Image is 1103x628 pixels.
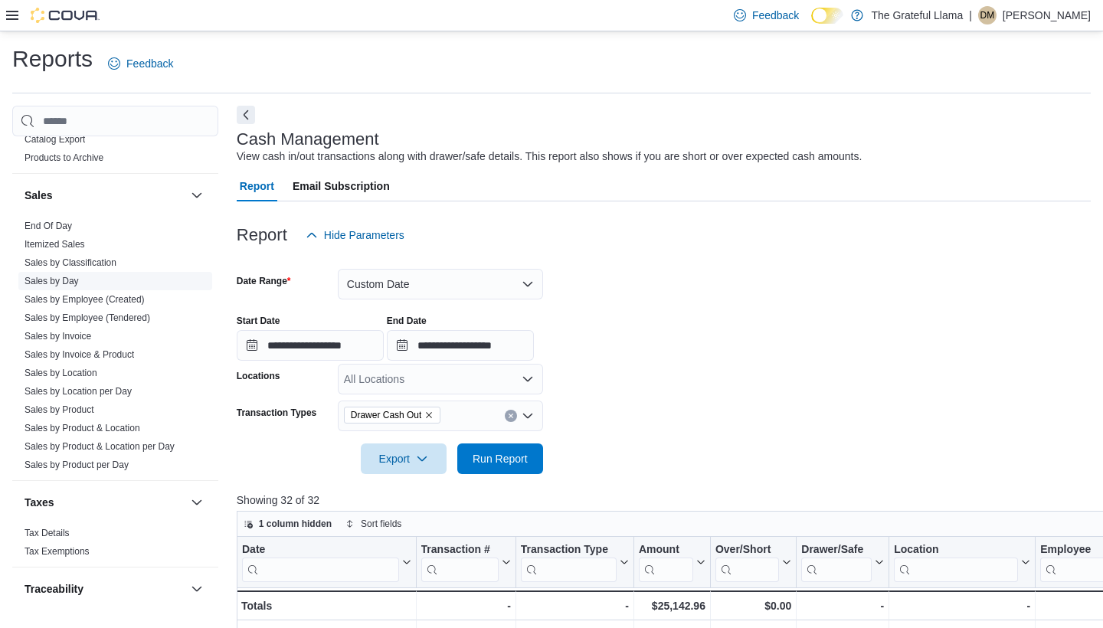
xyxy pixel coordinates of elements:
[421,543,510,582] button: Transaction #
[25,134,85,145] a: Catalog Export
[240,171,274,201] span: Report
[361,443,447,474] button: Export
[978,6,997,25] div: Deziray Morales
[25,349,134,360] a: Sales by Invoice & Product
[522,410,534,422] button: Open list of options
[339,515,407,533] button: Sort fields
[25,294,145,305] a: Sales by Employee (Created)
[25,221,72,231] a: End Of Day
[25,495,185,510] button: Taxes
[639,597,705,615] div: $25,142.96
[12,130,218,173] div: Products
[894,543,1018,582] div: Location
[237,370,280,382] label: Locations
[259,518,332,530] span: 1 column hidden
[801,543,872,558] div: Drawer/Safe
[237,226,287,244] h3: Report
[188,493,206,512] button: Taxes
[25,276,79,286] a: Sales by Day
[715,543,779,582] div: Over/Short
[871,6,963,25] p: The Grateful Llama
[237,407,316,419] label: Transaction Types
[521,543,629,582] button: Transaction Type
[421,543,498,582] div: Transaction # URL
[387,315,427,327] label: End Date
[894,597,1030,615] div: -
[715,597,791,615] div: $0.00
[361,518,401,530] span: Sort fields
[522,373,534,385] button: Open list of options
[801,543,884,582] button: Drawer/Safe
[639,543,693,558] div: Amount
[25,368,97,378] a: Sales by Location
[894,543,1030,582] button: Location
[293,171,390,201] span: Email Subscription
[25,386,132,397] a: Sales by Location per Day
[237,315,280,327] label: Start Date
[12,217,218,480] div: Sales
[188,580,206,598] button: Traceability
[31,8,100,23] img: Cova
[521,543,617,558] div: Transaction Type
[1003,6,1091,25] p: [PERSON_NAME]
[521,597,629,615] div: -
[25,188,185,203] button: Sales
[25,528,70,538] a: Tax Details
[25,188,53,203] h3: Sales
[242,543,399,558] div: Date
[237,130,379,149] h3: Cash Management
[324,227,404,243] span: Hide Parameters
[25,239,85,250] a: Itemized Sales
[521,543,617,582] div: Transaction Type
[811,8,843,24] input: Dark Mode
[473,451,528,466] span: Run Report
[421,597,510,615] div: -
[424,410,434,420] button: Remove Drawer Cash Out from selection in this group
[299,220,411,250] button: Hide Parameters
[25,423,140,433] a: Sales by Product & Location
[25,581,83,597] h3: Traceability
[715,543,779,558] div: Over/Short
[25,152,103,163] a: Products to Archive
[505,410,517,422] button: Clear input
[25,257,116,268] a: Sales by Classification
[237,515,338,533] button: 1 column hidden
[421,543,498,558] div: Transaction #
[25,460,129,470] a: Sales by Product per Day
[12,44,93,74] h1: Reports
[12,524,218,567] div: Taxes
[25,581,185,597] button: Traceability
[25,312,150,323] a: Sales by Employee (Tendered)
[980,6,995,25] span: DM
[25,404,94,415] a: Sales by Product
[102,48,179,79] a: Feedback
[715,543,791,582] button: Over/Short
[242,543,411,582] button: Date
[969,6,972,25] p: |
[344,407,441,424] span: Drawer Cash Out
[639,543,705,582] button: Amount
[237,275,291,287] label: Date Range
[25,441,175,452] a: Sales by Product & Location per Day
[241,597,411,615] div: Totals
[25,331,91,342] a: Sales by Invoice
[126,56,173,71] span: Feedback
[752,8,799,23] span: Feedback
[801,543,872,582] div: Drawer/Safe
[237,106,255,124] button: Next
[457,443,543,474] button: Run Report
[351,407,422,423] span: Drawer Cash Out
[338,269,543,299] button: Custom Date
[894,543,1018,558] div: Location
[811,24,812,25] span: Dark Mode
[370,443,437,474] span: Export
[237,149,862,165] div: View cash in/out transactions along with drawer/safe details. This report also shows if you are s...
[242,543,399,582] div: Date
[188,186,206,204] button: Sales
[25,546,90,557] a: Tax Exemptions
[801,597,884,615] div: -
[639,543,693,582] div: Amount
[237,330,384,361] input: Press the down key to open a popover containing a calendar.
[387,330,534,361] input: Press the down key to open a popover containing a calendar.
[25,495,54,510] h3: Taxes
